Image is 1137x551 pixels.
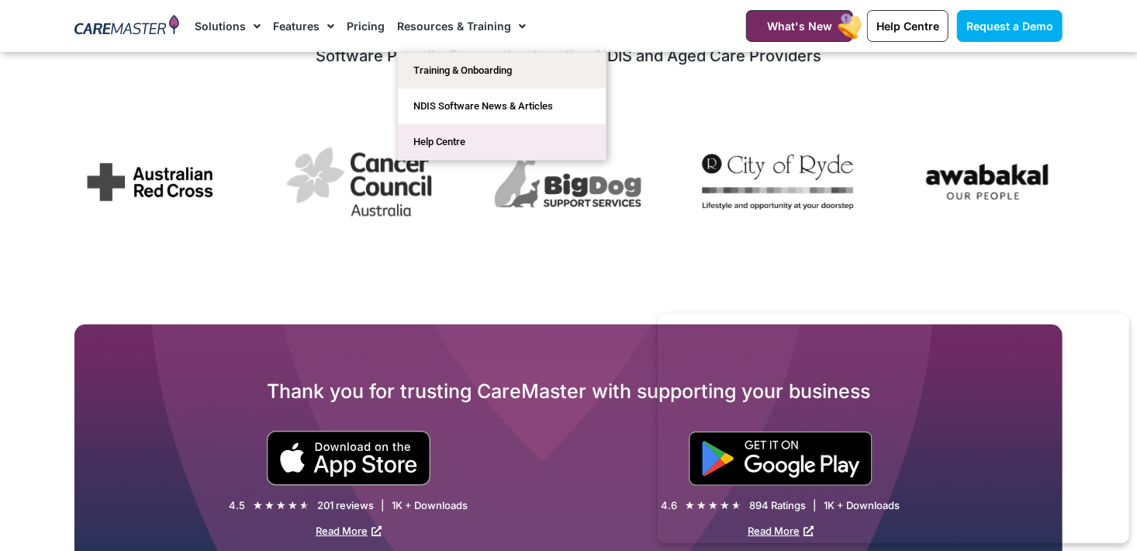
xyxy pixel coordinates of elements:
[318,499,468,512] div: 201 reviews | 1K + Downloads
[230,499,246,512] div: 4.5
[493,152,645,211] img: BigDog Support Services uses CareMaster NDIS Software to manage their disability support business...
[74,379,1063,404] h2: Thank you for trusting CareMaster with supporting your business
[397,52,607,161] ul: Resources & Training
[966,19,1053,33] span: Request a Demo
[957,10,1063,42] a: Request a Demo
[254,497,264,514] i: ★
[266,431,431,486] img: small black download on the apple app store button.
[493,152,645,217] div: 3 / 7
[284,140,435,224] img: Cancer Council Australia manages its provider services with CareMaster Software, offering compreh...
[398,53,606,88] a: Training & Onboarding
[284,140,435,229] div: 2 / 7
[74,15,179,38] img: CareMaster Logo
[746,10,853,42] a: What's New
[254,497,310,514] div: 4.5/5
[265,497,275,514] i: ★
[74,125,1063,244] div: Image Carousel
[911,149,1063,220] div: 5 / 7
[316,525,382,537] a: Read More
[300,497,310,514] i: ★
[74,151,226,219] div: 1 / 7
[74,151,226,213] img: Australian Red Cross uses CareMaster CRM software to manage their service and community support f...
[911,149,1063,214] img: Awabakal uses CareMaster NDIS Software to streamline management of culturally appropriate care su...
[867,10,949,42] a: Help Centre
[767,19,832,33] span: What's New
[398,88,606,124] a: NDIS Software News & Articles
[876,19,939,33] span: Help Centre
[398,124,606,160] a: Help Centre
[277,497,287,514] i: ★
[658,314,1129,543] iframe: Popup CTA
[289,497,299,514] i: ★
[74,46,1063,66] h2: Software Proudly Supporting Leading NDIS and Aged Care Providers
[702,154,853,210] img: City of Ryde City Council uses CareMaster CRM to manage provider operations, specialising in dive...
[702,154,853,215] div: 4 / 7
